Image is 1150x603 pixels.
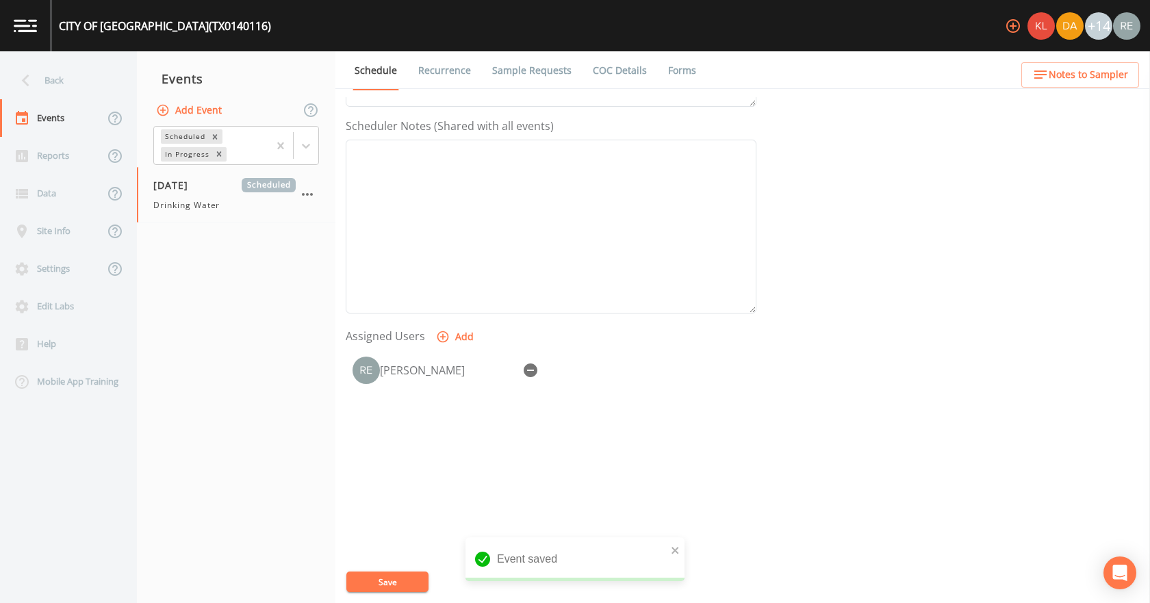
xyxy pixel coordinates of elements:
div: Remove Scheduled [207,129,222,144]
a: Recurrence [416,51,473,90]
img: e720f1e92442e99c2aab0e3b783e6548 [353,357,380,384]
div: David Weber [1056,12,1084,40]
label: Assigned Users [346,328,425,344]
img: 9c4450d90d3b8045b2e5fa62e4f92659 [1027,12,1055,40]
div: In Progress [161,147,212,162]
button: close [671,541,680,558]
div: Kler Teran [1027,12,1056,40]
div: CITY OF [GEOGRAPHIC_DATA] (TX0140116) [59,18,271,34]
a: [DATE]ScheduledDrinking Water [137,167,335,223]
a: Forms [666,51,698,90]
button: Save [346,572,429,592]
div: [PERSON_NAME] [380,362,517,379]
div: Open Intercom Messenger [1103,556,1136,589]
span: Notes to Sampler [1049,66,1128,84]
span: [DATE] [153,178,198,192]
div: +14 [1085,12,1112,40]
img: logo [14,19,37,32]
img: e720f1e92442e99c2aab0e3b783e6548 [1113,12,1140,40]
button: Add Event [153,98,227,123]
a: Schedule [353,51,399,90]
div: Event saved [465,537,685,581]
div: Remove In Progress [212,147,227,162]
div: Events [137,62,335,96]
div: Scheduled [161,129,207,144]
span: Drinking Water [153,199,220,211]
button: Notes to Sampler [1021,62,1139,88]
a: COC Details [591,51,649,90]
a: Sample Requests [490,51,574,90]
span: Scheduled [242,178,296,192]
img: a84961a0472e9debc750dd08a004988d [1056,12,1084,40]
button: Add [433,324,479,350]
label: Scheduler Notes (Shared with all events) [346,118,554,134]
